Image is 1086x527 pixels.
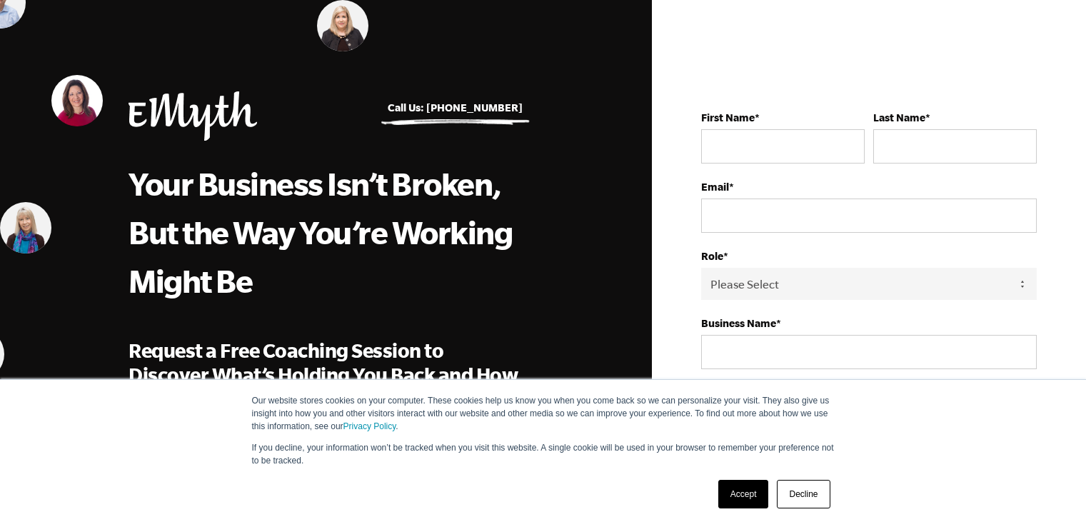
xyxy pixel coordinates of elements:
[252,394,835,433] p: Our website stores cookies on your computer. These cookies help us know you when you come back so...
[343,421,396,431] a: Privacy Policy
[51,75,103,126] img: Vicky Gavrias, EMyth Business Coach
[718,480,769,508] a: Accept
[701,250,723,262] strong: Role
[777,480,830,508] a: Decline
[701,181,729,193] strong: Email
[701,111,755,124] strong: First Name
[873,111,925,124] strong: Last Name
[701,317,776,329] strong: Business Name
[129,339,518,410] span: Request a Free Coaching Session to Discover What’s Holding You Back and How to Fix It
[388,101,523,114] a: Call Us: [PHONE_NUMBER]
[129,91,257,141] img: EMyth
[129,166,512,298] span: Your Business Isn’t Broken, But the Way You’re Working Might Be
[252,441,835,467] p: If you decline, your information won’t be tracked when you visit this website. A single cookie wi...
